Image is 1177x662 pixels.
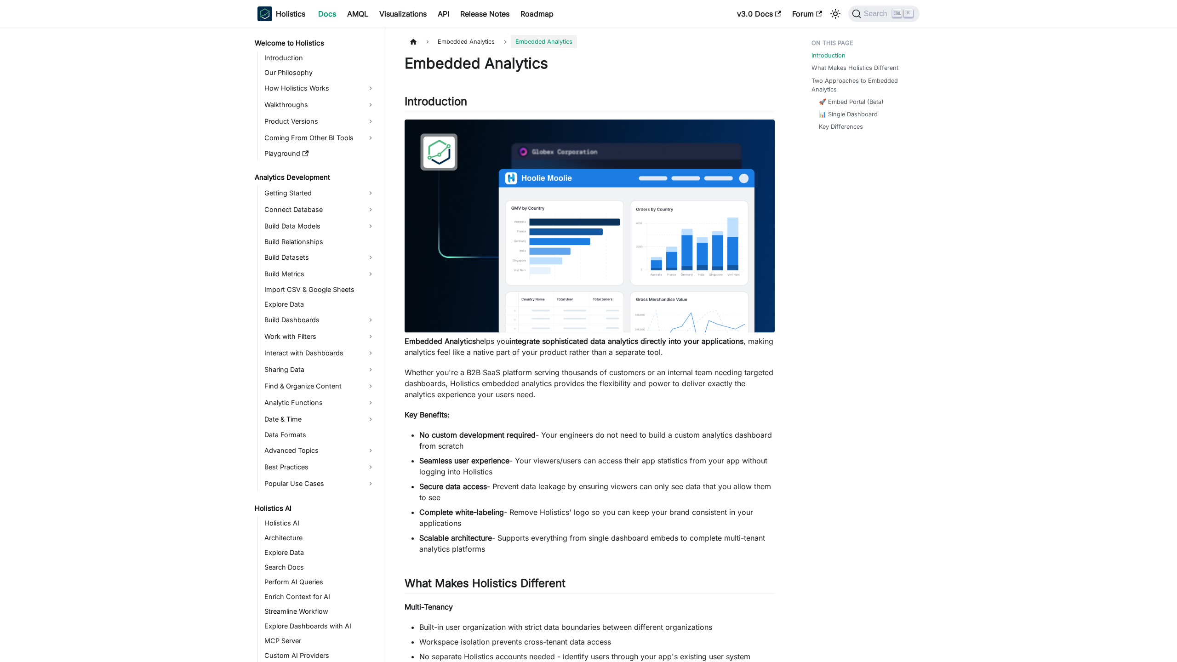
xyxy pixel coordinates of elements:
[262,313,378,327] a: Build Dashboards
[252,502,378,515] a: Holistics AI
[405,337,476,346] strong: Embedded Analytics
[262,649,378,662] a: Custom AI Providers
[731,6,787,21] a: v3.0 Docs
[262,412,378,427] a: Date & Time
[419,622,775,633] li: Built-in user organization with strict data boundaries between different organizations
[262,97,378,112] a: Walkthroughs
[405,35,422,48] a: Home page
[252,37,378,50] a: Welcome to Holistics
[515,6,559,21] a: Roadmap
[262,329,378,344] a: Work with Filters
[405,336,775,358] p: helps you , making analytics feel like a native part of your product rather than a separate tool.
[432,6,455,21] a: API
[276,8,305,19] b: Holistics
[819,110,878,119] a: 📊 Single Dashboard
[405,54,775,73] h1: Embedded Analytics
[262,131,378,145] a: Coming From Other BI Tools
[262,66,378,79] a: Our Philosophy
[405,576,775,594] h2: What Makes Holistics Different
[262,283,378,296] a: Import CSV & Google Sheets
[262,250,378,265] a: Build Datasets
[262,186,378,200] a: Getting Started
[509,337,743,346] strong: integrate sophisticated data analytics directly into your applications
[419,482,487,491] strong: Secure data access
[904,9,913,17] kbd: K
[861,10,893,18] span: Search
[257,6,272,21] img: Holistics
[262,605,378,618] a: Streamline Workflow
[811,63,898,72] a: What Makes Holistics Different
[405,35,775,48] nav: Breadcrumbs
[811,76,914,94] a: Two Approaches to Embedded Analytics
[419,532,775,554] li: - Supports everything from single dashboard embeds to complete multi-tenant analytics platforms
[405,410,450,419] strong: Key Benefits:
[262,428,378,441] a: Data Formats
[262,546,378,559] a: Explore Data
[419,455,775,477] li: - Your viewers/users can access their app statistics from your app without logging into Holistics
[262,346,378,360] a: Interact with Dashboards
[819,97,884,106] a: 🚀 Embed Portal (Beta)
[262,202,378,217] a: Connect Database
[419,429,775,451] li: - Your engineers do not need to build a custom analytics dashboard from scratch
[262,114,378,129] a: Product Versions
[262,235,378,248] a: Build Relationships
[419,508,504,517] strong: Complete white-labeling
[248,28,386,662] nav: Docs sidebar
[262,476,378,491] a: Popular Use Cases
[455,6,515,21] a: Release Notes
[811,51,846,60] a: Introduction
[828,6,843,21] button: Switch between dark and light mode (currently light mode)
[374,6,432,21] a: Visualizations
[405,602,453,611] strong: Multi-Tenancy
[262,362,378,377] a: Sharing Data
[262,267,378,281] a: Build Metrics
[262,460,378,474] a: Best Practices
[262,395,378,410] a: Analytic Functions
[433,35,499,48] span: Embedded Analytics
[262,531,378,544] a: Architecture
[262,517,378,530] a: Holistics AI
[262,620,378,633] a: Explore Dashboards with AI
[405,95,775,112] h2: Introduction
[848,6,920,22] button: Search (Ctrl+K)
[262,81,378,96] a: How Holistics Works
[262,443,378,458] a: Advanced Topics
[252,171,378,184] a: Analytics Development
[511,35,577,48] span: Embedded Analytics
[405,367,775,400] p: Whether you're a B2B SaaS platform serving thousands of customers or an internal team needing tar...
[257,6,305,21] a: HolisticsHolistics
[262,219,378,234] a: Build Data Models
[419,430,536,439] strong: No custom development required
[262,561,378,574] a: Search Docs
[419,651,775,662] li: No separate Holistics accounts needed - identify users through your app's existing user system
[262,51,378,64] a: Introduction
[419,533,492,542] strong: Scalable architecture
[419,456,509,465] strong: Seamless user experience
[262,298,378,311] a: Explore Data
[262,147,378,160] a: Playground
[262,634,378,647] a: MCP Server
[419,507,775,529] li: - Remove Holistics' logo so you can keep your brand consistent in your applications
[342,6,374,21] a: AMQL
[262,576,378,588] a: Perform AI Queries
[419,636,775,647] li: Workspace isolation prevents cross-tenant data access
[787,6,828,21] a: Forum
[313,6,342,21] a: Docs
[405,120,775,333] img: Embedded Dashboard
[262,590,378,603] a: Enrich Context for AI
[819,122,863,131] a: Key Differences
[419,481,775,503] li: - Prevent data leakage by ensuring viewers can only see data that you allow them to see
[262,379,378,394] a: Find & Organize Content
